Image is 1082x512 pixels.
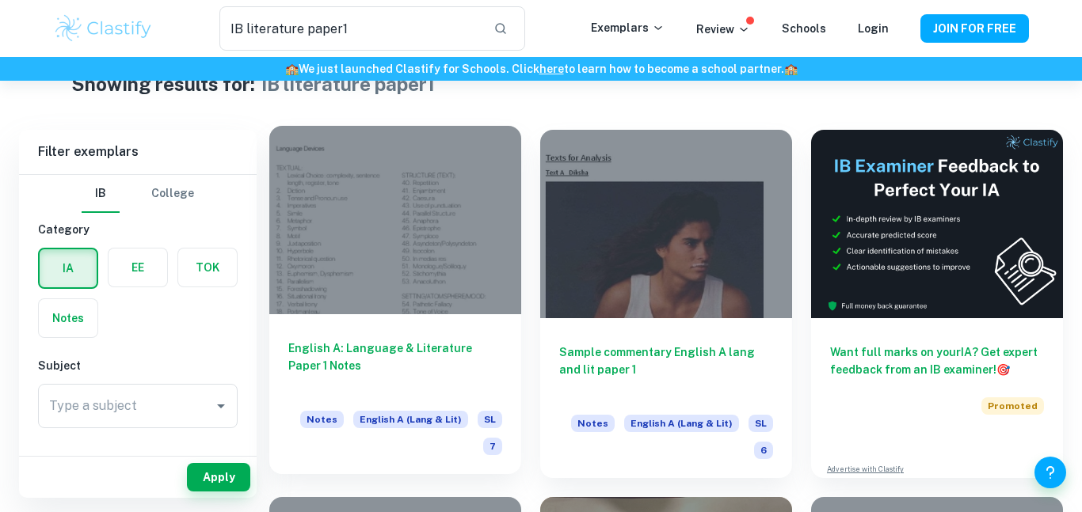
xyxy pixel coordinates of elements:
[82,175,194,213] div: Filter type choice
[269,130,521,478] a: English A: Language & Literature Paper 1 NotesNotesEnglish A (Lang & Lit)SL7
[40,249,97,287] button: IA
[981,397,1044,415] span: Promoted
[285,63,299,75] span: 🏫
[1034,457,1066,488] button: Help and Feedback
[811,130,1063,318] img: Thumbnail
[559,343,773,396] h6: Sample commentary English A lang and lit paper 1
[178,248,237,286] button: TOK
[858,22,889,35] a: Login
[539,63,564,75] a: here
[754,442,773,459] span: 6
[811,130,1063,478] a: Want full marks on yourIA? Get expert feedback from an IB examiner!PromotedAdvertise with Clastify
[996,363,1010,376] span: 🎯
[210,395,232,417] button: Open
[38,221,238,238] h6: Category
[300,411,344,428] span: Notes
[39,299,97,337] button: Notes
[624,415,739,432] span: English A (Lang & Lit)
[827,464,904,475] a: Advertise with Clastify
[19,130,257,174] h6: Filter exemplars
[830,343,1044,378] h6: Want full marks on your IA ? Get expert feedback from an IB examiner!
[151,175,194,213] button: College
[3,60,1079,78] h6: We just launched Clastify for Schools. Click to learn how to become a school partner.
[540,130,792,478] a: Sample commentary English A lang and lit paper 1NotesEnglish A (Lang & Lit)SL6
[353,411,468,428] span: English A (Lang & Lit)
[38,357,238,374] h6: Subject
[784,63,798,75] span: 🏫
[920,14,1029,43] button: JOIN FOR FREE
[483,438,502,455] span: 7
[478,411,502,428] span: SL
[571,415,615,432] span: Notes
[71,70,255,98] h1: Showing results for:
[782,22,826,35] a: Schools
[109,248,167,286] button: EE
[261,70,435,98] h1: IB literature paper1
[696,21,750,38] p: Review
[82,175,120,213] button: IB
[288,339,502,392] h6: English A: Language & Literature Paper 1 Notes
[749,415,773,432] span: SL
[187,463,250,491] button: Apply
[53,13,154,44] img: Clastify logo
[591,19,665,36] p: Exemplars
[219,6,481,51] input: Search for any exemplars...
